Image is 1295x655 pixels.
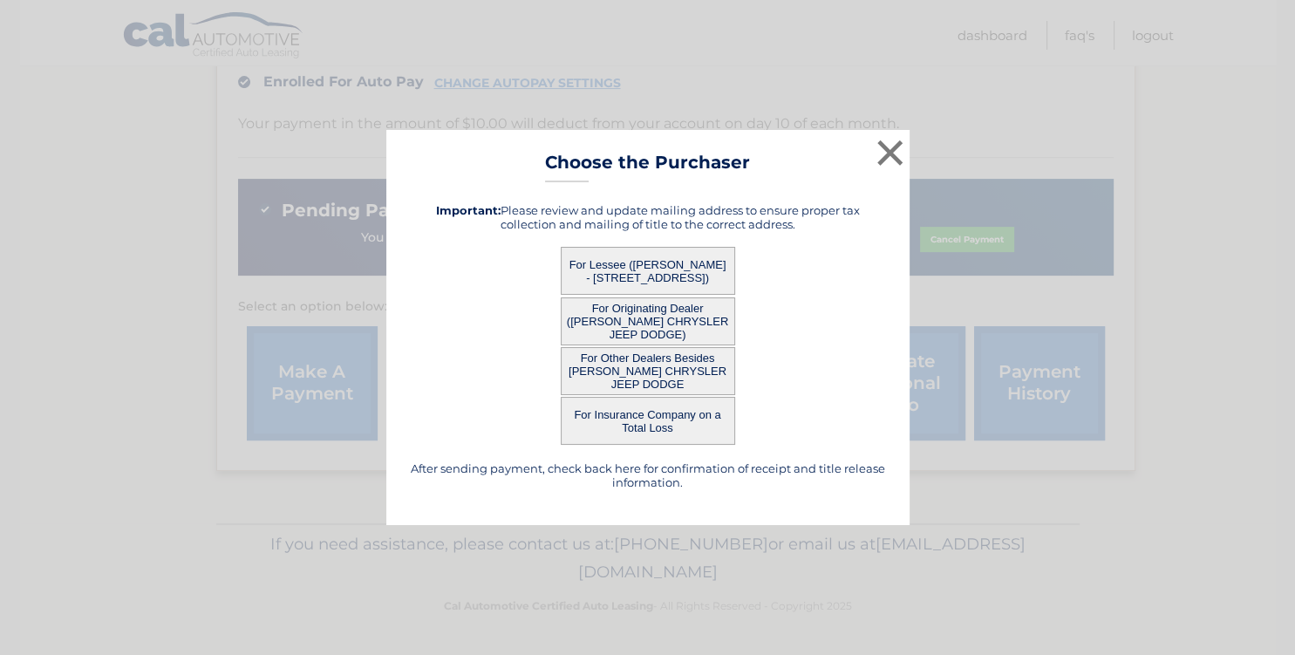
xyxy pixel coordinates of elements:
[873,135,908,170] button: ×
[561,347,735,395] button: For Other Dealers Besides [PERSON_NAME] CHRYSLER JEEP DODGE
[545,152,750,182] h3: Choose the Purchaser
[408,461,888,489] h5: After sending payment, check back here for confirmation of receipt and title release information.
[436,203,501,217] strong: Important:
[561,297,735,345] button: For Originating Dealer ([PERSON_NAME] CHRYSLER JEEP DODGE)
[561,247,735,295] button: For Lessee ([PERSON_NAME] - [STREET_ADDRESS])
[408,203,888,231] h5: Please review and update mailing address to ensure proper tax collection and mailing of title to ...
[561,397,735,445] button: For Insurance Company on a Total Loss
